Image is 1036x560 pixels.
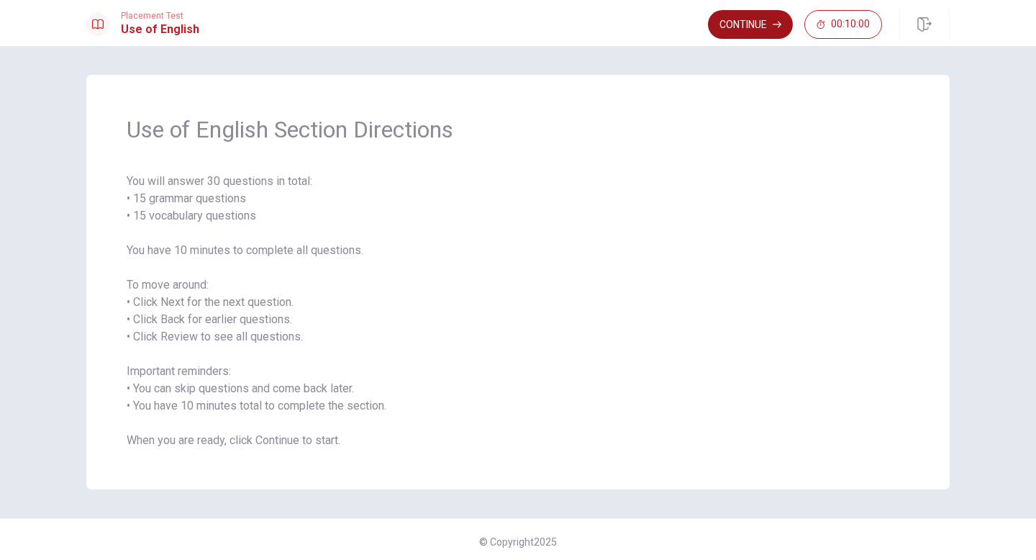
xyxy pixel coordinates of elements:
[479,536,557,548] span: © Copyright 2025
[127,115,909,144] span: Use of English Section Directions
[121,11,199,21] span: Placement Test
[121,21,199,38] h1: Use of English
[127,173,909,449] span: You will answer 30 questions in total: • 15 grammar questions • 15 vocabulary questions You have ...
[708,10,793,39] button: Continue
[831,19,870,30] span: 00:10:00
[804,10,882,39] button: 00:10:00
